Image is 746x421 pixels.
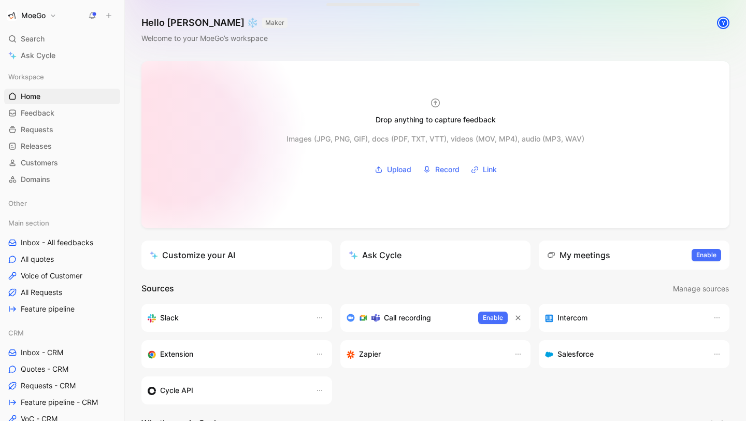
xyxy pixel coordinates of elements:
[467,162,500,177] button: Link
[4,215,120,317] div: Main sectionInbox - All feedbacksAll quotesVoice of CustomerAll RequestsFeature pipeline
[4,195,120,214] div: Other
[148,384,305,397] div: Sync customers & send feedback from custom sources. Get inspired by our favorite use case
[557,348,594,360] h3: Salesforce
[4,48,120,63] a: Ask Cycle
[106,237,116,248] button: View actions
[21,158,58,168] span: Customers
[419,162,463,177] button: Record
[148,312,305,324] div: Sync your customers, send feedback and get updates in Slack
[4,31,120,47] div: Search
[21,364,68,374] span: Quotes - CRM
[359,348,381,360] h3: Zapier
[106,271,116,281] button: View actions
[8,198,27,208] span: Other
[21,141,52,151] span: Releases
[4,105,120,121] a: Feedback
[483,163,497,176] span: Link
[384,312,431,324] h3: Call recording
[4,122,120,137] a: Requests
[148,348,305,360] div: Capture feedback from anywhere on the web
[286,133,584,145] div: Images (JPG, PNG, GIF), docs (PDF, TXT, VTT), videos (MOV, MP4), audio (MP3, WAV)
[21,381,76,391] span: Requests - CRM
[4,155,120,171] a: Customers
[160,384,193,397] h3: Cycle API
[106,254,116,264] button: View actions
[21,11,46,20] h1: MoeGo
[347,312,470,324] div: Record & transcribe meetings from Zoom, Meet & Teams.
[545,312,702,324] div: Sync your customers, send feedback and get updates in Intercom
[547,249,610,261] div: My meetings
[141,241,332,270] a: Customize your AI
[21,124,53,135] span: Requests
[150,249,235,261] div: Customize your AI
[376,114,496,126] div: Drop anything to capture feedback
[21,271,82,281] span: Voice of Customer
[349,249,401,261] div: Ask Cycle
[262,18,288,28] button: MAKER
[4,395,120,410] a: Feature pipeline - CRM
[4,215,120,231] div: Main section
[141,17,288,29] h1: Hello [PERSON_NAME] ❄️
[696,250,716,260] span: Enable
[4,195,120,211] div: Other
[21,347,63,358] span: Inbox - CRM
[21,33,45,45] span: Search
[21,287,62,298] span: All Requests
[141,32,288,45] div: Welcome to your MoeGo’s workspace
[4,325,120,341] div: CRM
[106,304,116,314] button: View actions
[673,283,729,295] span: Manage sources
[21,91,40,102] span: Home
[4,69,120,85] div: Workspace
[478,312,508,324] button: Enable
[4,378,120,394] a: Requests - CRM
[21,254,54,264] span: All quotes
[106,347,116,358] button: View actions
[21,108,54,118] span: Feedback
[4,268,120,284] a: Voice of Customer
[21,237,93,248] span: Inbox - All feedbacks
[7,10,17,21] img: MoeGo
[106,381,116,391] button: View actions
[106,364,116,374] button: View actions
[160,312,179,324] h3: Slack
[8,328,24,338] span: CRM
[340,241,531,270] button: Ask Cycle
[692,249,721,261] button: Enable
[21,397,98,408] span: Feature pipeline - CRM
[160,348,193,360] h3: Extension
[4,89,120,104] a: Home
[106,287,116,298] button: View actions
[4,251,120,267] a: All quotes
[672,282,729,296] button: Manage sources
[4,8,59,23] button: MoeGoMoeGo
[4,345,120,360] a: Inbox - CRM
[21,174,50,185] span: Domains
[4,285,120,300] a: All Requests
[4,138,120,154] a: Releases
[8,218,49,228] span: Main section
[4,172,120,187] a: Domains
[106,397,116,408] button: View actions
[21,304,75,314] span: Feature pipeline
[718,18,728,28] div: Y
[333,1,381,5] div: Drop anything here to capture feedback
[4,361,120,377] a: Quotes - CRM
[483,313,503,323] span: Enable
[371,162,415,177] button: Upload
[347,348,504,360] div: Capture feedback from thousands of sources with Zapier (survey results, recordings, sheets, etc).
[4,235,120,250] a: Inbox - All feedbacks
[8,72,44,82] span: Workspace
[435,163,460,176] span: Record
[557,312,587,324] h3: Intercom
[333,5,381,9] div: Docs, images, videos, audio files, links & more
[387,163,411,176] span: Upload
[21,49,55,62] span: Ask Cycle
[141,282,174,296] h2: Sources
[4,301,120,317] a: Feature pipeline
